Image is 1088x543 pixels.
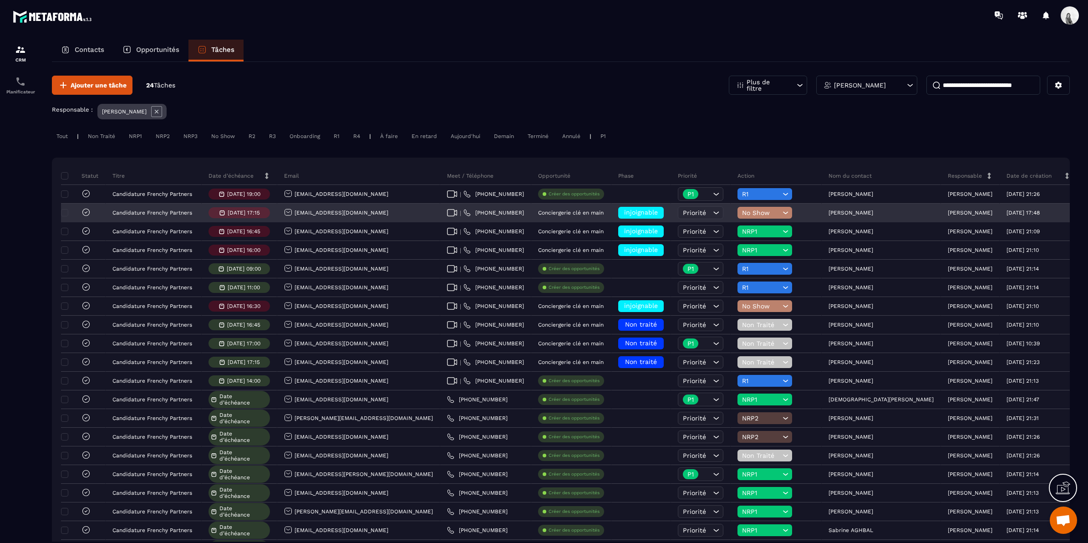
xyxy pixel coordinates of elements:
span: | [460,303,461,310]
span: injoignable [624,302,658,309]
p: Priorité [678,172,697,179]
span: Date d’échéance [219,430,268,443]
span: NRP1 [742,396,780,403]
p: [DATE] 21:13 [1007,508,1039,515]
p: Date d’échéance [208,172,254,179]
p: [PERSON_NAME] [829,378,873,384]
p: [DATE] 10:39 [1007,340,1040,347]
p: [DATE] 11:00 [228,284,260,291]
p: Candidature Frenchy Partners [112,340,192,347]
p: P1 [687,191,694,197]
p: Conciergerie clé en main [538,340,604,347]
p: [PERSON_NAME] [948,228,992,235]
span: Tâches [154,82,175,89]
span: | [460,322,461,328]
span: NRP1 [742,471,780,478]
p: Responsable : [52,106,93,113]
a: [PHONE_NUMBER] [447,508,508,515]
p: Créer des opportunités [549,415,600,421]
p: [PERSON_NAME] [829,359,873,365]
p: [PERSON_NAME] [829,322,873,328]
span: | [460,210,461,216]
p: Plus de filtre [747,79,787,92]
p: Créer des opportunités [549,191,600,197]
p: Créer des opportunités [549,396,600,403]
p: Opportunité [538,172,570,179]
p: [DATE] 21:14 [1007,471,1039,477]
p: [PERSON_NAME] [948,527,992,533]
p: [DATE] 17:15 [228,359,260,365]
a: [PHONE_NUMBER] [447,527,508,534]
span: Non traité [625,339,657,347]
span: | [460,191,461,198]
p: [DATE] 21:26 [1007,434,1040,440]
p: [DATE] 21:10 [1007,322,1039,328]
p: Candidature Frenchy Partners [112,191,192,197]
p: Candidature Frenchy Partners [112,247,192,253]
p: [DATE] 21:14 [1007,284,1039,291]
div: Demain [489,131,519,142]
div: P1 [596,131,610,142]
span: injoignable [624,227,658,235]
span: injoignable [624,246,658,253]
p: [DEMOGRAPHIC_DATA][PERSON_NAME] [829,396,934,403]
span: Priorité [683,284,706,291]
span: | [460,228,461,235]
p: [PERSON_NAME] [829,340,873,347]
a: formationformationCRM [2,37,39,69]
p: P1 [687,471,694,477]
p: [DATE] 21:26 [1007,191,1040,197]
p: [PERSON_NAME] [829,228,873,235]
p: [DATE] 21:47 [1007,396,1039,403]
p: Créer des opportunités [549,527,600,533]
div: NRP2 [151,131,174,142]
span: R1 [742,377,780,384]
p: P1 [687,340,694,347]
p: [DATE] 21:13 [1007,490,1039,496]
p: Sabrine AGHBAL [829,527,873,533]
span: Priorité [683,302,706,310]
p: Contacts [75,46,104,54]
p: [PERSON_NAME] [948,303,992,309]
p: [PERSON_NAME] [948,471,992,477]
p: [PERSON_NAME] [948,452,992,459]
p: [PERSON_NAME] [948,359,992,365]
p: Candidature Frenchy Partners [112,471,192,477]
span: Date d’échéance [219,393,268,406]
p: [PERSON_NAME] [829,284,873,291]
a: schedulerschedulerPlanificateur [2,69,39,101]
p: [DATE] 17:15 [228,210,260,216]
span: No Show [742,209,780,216]
a: [PHONE_NUMBER] [463,246,524,254]
p: Créer des opportunités [549,490,600,496]
span: Date d’échéance [219,468,268,481]
span: Non Traité [742,452,780,459]
p: [PERSON_NAME] [829,247,873,253]
span: Date d’échéance [219,449,268,462]
p: [PERSON_NAME] [102,108,147,115]
span: NRP1 [742,527,780,534]
p: Créer des opportunités [549,452,600,459]
span: Date d’échéance [219,524,268,537]
a: [PHONE_NUMBER] [447,433,508,441]
span: Non Traité [742,359,780,366]
p: Créer des opportunités [549,284,600,291]
p: 24 [146,81,175,90]
p: [DATE] 21:31 [1007,415,1039,421]
p: Candidature Frenchy Partners [112,303,192,309]
p: [DATE] 17:00 [227,340,260,347]
p: Créer des opportunités [549,378,600,384]
p: [PERSON_NAME] [829,452,873,459]
p: [PERSON_NAME] [948,415,992,421]
p: Créer des opportunités [549,434,600,440]
p: [DATE] 21:10 [1007,247,1039,253]
p: Phase [618,172,634,179]
p: [DATE] 19:00 [227,191,260,197]
span: NRP1 [742,508,780,515]
p: [DATE] 21:10 [1007,303,1039,309]
p: Candidature Frenchy Partners [112,228,192,235]
p: Candidature Frenchy Partners [112,527,192,533]
span: injoignable [624,209,658,216]
span: Priorité [683,321,706,328]
span: Date d’échéance [219,412,268,425]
